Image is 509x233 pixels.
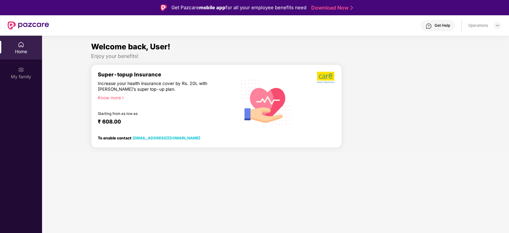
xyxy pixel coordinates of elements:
[98,136,200,140] div: To enable contact
[495,23,500,28] img: svg+xml;base64,PHN2ZyBpZD0iRHJvcGRvd24tMzJ4MzIiIHhtbG5zPSJodHRwOi8vd3d3LnczLm9yZy8yMDAwL3N2ZyIgd2...
[236,72,296,132] img: svg+xml;base64,PHN2ZyB4bWxucz0iaHR0cDovL3d3dy53My5vcmcvMjAwMC9zdmciIHhtbG5zOnhsaW5rPSJodHRwOi8vd3...
[311,4,351,11] a: Download Now
[18,67,24,73] img: svg+xml;base64,PHN2ZyB3aWR0aD0iMjAiIGhlaWdodD0iMjAiIHZpZXdCb3g9IjAgMCAyMCAyMCIgZmlsbD0ibm9uZSIgeG...
[98,81,209,92] div: Increase your health insurance cover by Rs. 20L with [PERSON_NAME]’s super top-up plan.
[434,23,450,28] div: Get Help
[98,95,232,99] div: Know more
[98,111,209,116] div: Starting from as low as
[199,4,226,11] strong: mobile app
[350,4,353,11] img: Stroke
[317,71,335,83] img: b5dec4f62d2307b9de63beb79f102df3.png
[426,23,432,29] img: svg+xml;base64,PHN2ZyBpZD0iSGVscC0zMngzMiIgeG1sbnM9Imh0dHA6Ly93d3cudzMub3JnLzIwMDAvc3ZnIiB3aWR0aD...
[171,4,306,11] div: Get Pazcare for all your employee benefits need
[8,21,49,30] img: New Pazcare Logo
[133,136,200,140] a: [EMAIL_ADDRESS][DOMAIN_NAME]
[121,96,125,100] span: right
[98,118,230,126] div: ₹ 608.00
[91,53,460,60] div: Enjoy your benefits!
[18,41,24,48] img: svg+xml;base64,PHN2ZyBpZD0iSG9tZSIgeG1sbnM9Imh0dHA6Ly93d3cudzMub3JnLzIwMDAvc3ZnIiB3aWR0aD0iMjAiIG...
[91,42,170,51] span: Welcome back, User!
[98,71,236,78] div: Super-topup Insurance
[161,4,167,11] img: Logo
[468,23,488,28] div: Operations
